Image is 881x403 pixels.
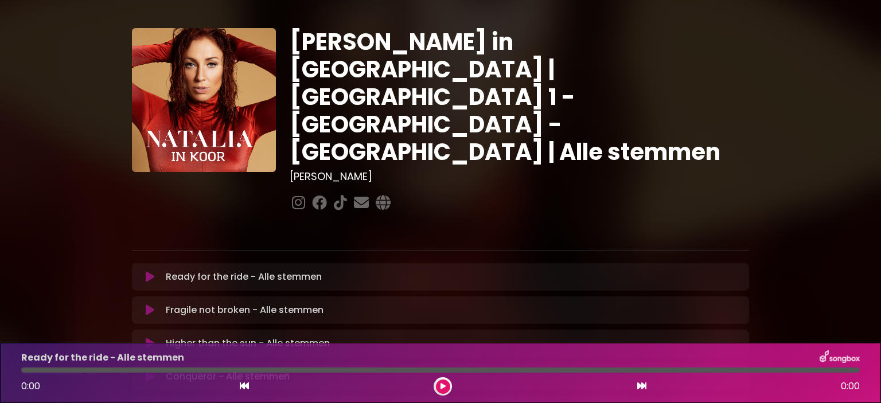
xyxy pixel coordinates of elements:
[841,379,860,393] span: 0:00
[290,170,749,183] h3: [PERSON_NAME]
[290,28,749,166] h1: [PERSON_NAME] in [GEOGRAPHIC_DATA] | [GEOGRAPHIC_DATA] 1 - [GEOGRAPHIC_DATA] - [GEOGRAPHIC_DATA] ...
[132,28,276,172] img: YTVS25JmS9CLUqXqkEhs
[166,303,323,317] p: Fragile not broken - Alle stemmen
[166,270,322,284] p: Ready for the ride - Alle stemmen
[21,351,184,365] p: Ready for the ride - Alle stemmen
[820,350,860,365] img: songbox-logo-white.png
[166,337,330,350] p: Higher than the sun - Alle stemmen
[21,379,40,393] span: 0:00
